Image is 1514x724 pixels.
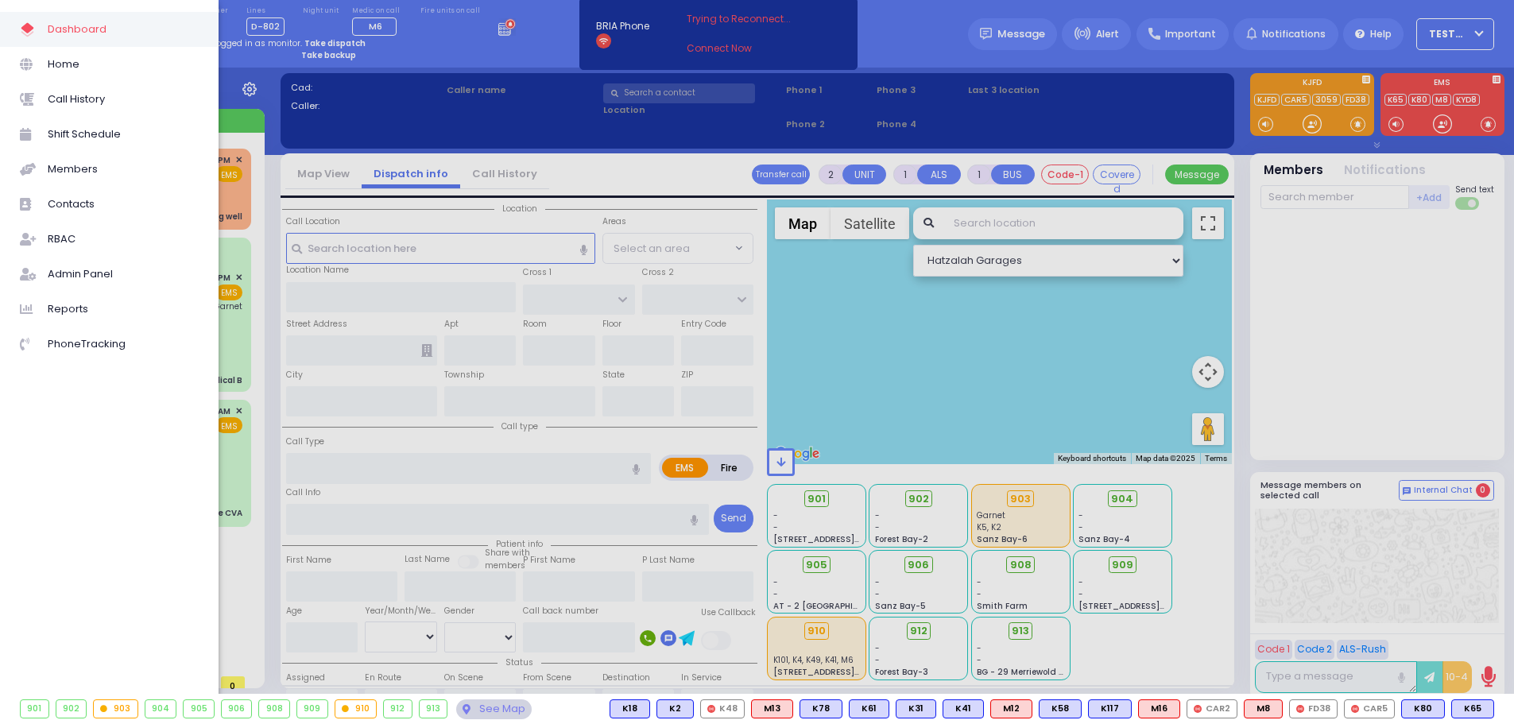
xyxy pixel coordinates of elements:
span: RBAC [48,229,199,250]
div: K2 [656,699,694,718]
div: BLS [1401,699,1445,718]
div: ALS KJ [1244,699,1283,718]
div: BLS [1451,699,1494,718]
img: red-radio-icon.svg [707,705,715,713]
span: Call History [48,89,199,110]
div: 902 [56,700,87,718]
div: K48 [700,699,745,718]
div: ALS [1138,699,1180,718]
span: Shift Schedule [48,124,199,145]
span: Members [48,159,199,180]
div: See map [456,699,531,719]
div: K78 [800,699,842,718]
div: K117 [1088,699,1132,718]
div: K61 [849,699,889,718]
div: 912 [384,700,412,718]
div: M12 [990,699,1032,718]
span: Dashboard [48,19,199,40]
div: BLS [800,699,842,718]
div: K41 [943,699,984,718]
div: K58 [1039,699,1082,718]
div: 906 [222,700,252,718]
div: CAR2 [1187,699,1237,718]
div: K31 [896,699,936,718]
div: 913 [420,700,447,718]
div: 908 [259,700,289,718]
div: BLS [1088,699,1132,718]
div: BLS [656,699,694,718]
div: K65 [1451,699,1494,718]
div: BLS [943,699,984,718]
div: FD38 [1289,699,1338,718]
div: M13 [751,699,793,718]
div: 905 [184,700,214,718]
div: 901 [21,700,48,718]
div: BLS [849,699,889,718]
div: CAR5 [1344,699,1395,718]
div: ALS [990,699,1032,718]
div: 903 [94,700,137,718]
img: red-radio-icon.svg [1296,705,1304,713]
span: Home [48,54,199,75]
div: 904 [145,700,176,718]
span: Admin Panel [48,264,199,285]
span: Contacts [48,194,199,215]
div: BLS [610,699,650,718]
div: K18 [610,699,650,718]
img: red-radio-icon.svg [1351,705,1359,713]
img: red-radio-icon.svg [1194,705,1202,713]
div: BLS [1039,699,1082,718]
div: 910 [335,700,377,718]
div: M16 [1138,699,1180,718]
div: K80 [1401,699,1445,718]
div: BLS [896,699,936,718]
div: ALS [751,699,793,718]
div: M8 [1244,699,1283,718]
span: PhoneTracking [48,334,199,354]
div: 909 [297,700,327,718]
span: Reports [48,299,199,319]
